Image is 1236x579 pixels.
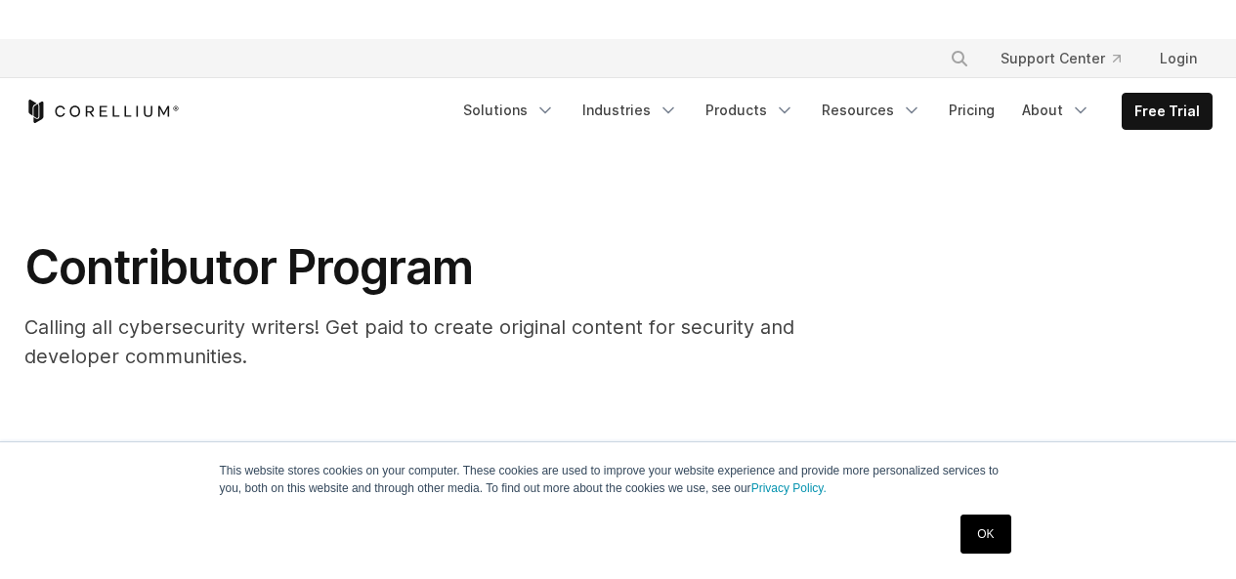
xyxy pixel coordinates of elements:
a: Resources [810,93,933,128]
h1: Contributor Program [24,238,850,297]
a: Corellium Home [24,100,180,123]
a: Industries [571,93,690,128]
a: Solutions [451,93,567,128]
a: OK [960,515,1010,554]
a: Privacy Policy. [751,481,827,495]
a: Free Trial [1123,94,1212,129]
a: About [1010,93,1102,128]
a: Pricing [937,93,1006,128]
a: Products [694,93,806,128]
p: This website stores cookies on your computer. These cookies are used to improve your website expe... [220,462,1017,497]
div: Navigation Menu [926,41,1213,76]
a: Support Center [985,41,1136,76]
div: Navigation Menu [451,93,1213,130]
a: Login [1144,41,1213,76]
p: Calling all cybersecurity writers! Get paid to create original content for security and developer... [24,312,850,371]
button: Search [942,41,977,76]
